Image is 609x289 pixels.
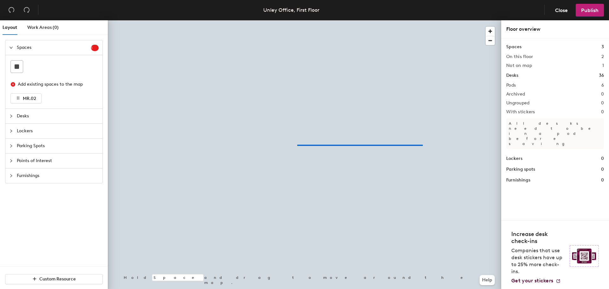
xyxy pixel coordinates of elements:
[555,7,568,13] span: Close
[601,83,604,88] h2: 6
[601,155,604,162] h1: 0
[506,63,532,68] h2: Not on map
[576,4,604,16] button: Publish
[506,118,604,149] p: All desks need to be in a pod before saving
[10,93,42,103] button: MR.02
[9,159,13,163] span: collapsed
[5,4,18,16] button: Undo (⌘ + Z)
[511,231,566,245] h4: Increase desk check-ins
[480,275,495,285] button: Help
[601,92,604,97] h2: 0
[601,54,604,59] h2: 2
[506,72,518,79] h1: Desks
[9,114,13,118] span: collapsed
[581,7,599,13] span: Publish
[11,82,15,87] span: close-circle
[3,25,17,30] span: Layout
[602,63,604,68] h2: 1
[27,25,59,30] span: Work Areas (0)
[506,83,516,88] h2: Pods
[17,139,99,153] span: Parking Spots
[550,4,573,16] button: Close
[506,101,530,106] h2: Ungrouped
[5,274,103,284] button: Custom Resource
[9,144,13,148] span: collapsed
[17,154,99,168] span: Points of Interest
[9,46,13,49] span: expanded
[17,124,99,138] span: Lockers
[17,40,91,55] span: Spaces
[20,4,33,16] button: Redo (⌘ + ⇧ + Z)
[511,278,561,284] a: Get your stickers
[601,43,604,50] h1: 3
[506,109,535,115] h2: With stickers
[601,177,604,184] h1: 0
[18,81,93,88] div: Add existing spaces to the map
[39,276,76,282] span: Custom Resource
[506,25,604,33] div: Floor overview
[601,166,604,173] h1: 0
[506,54,533,59] h2: On this floor
[601,101,604,106] h2: 0
[9,129,13,133] span: collapsed
[601,109,604,115] h2: 0
[91,45,99,51] sup: 1
[9,174,13,178] span: collapsed
[599,72,604,79] h1: 36
[17,109,99,123] span: Desks
[506,43,521,50] h1: Spaces
[263,6,319,14] div: Unley Office, First Floor
[506,92,525,97] h2: Archived
[506,177,530,184] h1: Furnishings
[570,245,599,267] img: Sticker logo
[506,166,535,173] h1: Parking spots
[511,278,553,284] span: Get your stickers
[506,155,522,162] h1: Lockers
[511,247,566,275] p: Companies that use desk stickers have up to 25% more check-ins.
[91,46,99,50] span: 1
[17,168,99,183] span: Furnishings
[23,96,36,101] span: MR.02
